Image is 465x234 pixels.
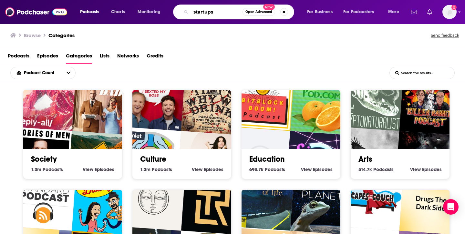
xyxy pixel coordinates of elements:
span: Open Advanced [245,10,272,14]
img: Help I Sexted My Boss [122,68,185,131]
span: Podcasts [373,167,394,172]
span: Podcasts [80,7,99,16]
a: 1.3m Society Podcasts [31,167,63,172]
div: Search podcasts, credits, & more... [179,5,300,19]
a: 514.7k Arts Podcasts [358,167,394,172]
span: For Podcasters [343,7,374,16]
span: Episodes [422,167,442,172]
a: Episodes [37,51,58,64]
a: Culture [140,154,166,164]
img: Learn Chinese & Culture @ iMandarinPod.com [290,72,354,135]
a: Arts [358,154,372,164]
button: open menu [62,67,75,79]
span: For Business [307,7,333,16]
a: View Society Episodes [83,167,114,172]
span: 1.3m [31,167,41,172]
img: User Profile [442,5,457,19]
div: Open Intercom Messenger [443,199,459,215]
input: Search podcasts, credits, & more... [191,7,243,17]
a: Lists [100,51,109,64]
span: View [192,167,202,172]
a: Categories [66,51,92,64]
button: open menu [303,7,341,17]
span: View [410,167,421,172]
a: Charts [107,7,129,17]
img: And That's Why We Drink [181,72,244,135]
button: open menu [384,7,407,17]
span: Episodes [95,167,114,172]
span: Episodes [313,167,333,172]
a: 1.3m Culture Podcasts [140,167,172,172]
span: Logged in as sashagoldin [442,5,457,19]
a: Networks [117,51,139,64]
a: Credits [147,51,163,64]
button: Open AdvancedNew [243,8,275,16]
img: The Bitcoin Standard Podcast [13,168,76,231]
button: open menu [76,7,108,17]
a: Show notifications dropdown [425,6,435,17]
span: 514.7k [358,167,372,172]
button: open menu [133,7,169,17]
a: Education [249,154,285,164]
button: open menu [11,71,62,75]
a: View Culture Episodes [192,167,223,172]
svg: Add a profile image [451,5,457,10]
img: The BitBlockBoom Bitcoin Podcast [231,68,294,131]
img: Reply All [13,68,76,131]
span: Episodes [204,167,223,172]
span: New [263,4,275,10]
a: View Arts Episodes [410,167,442,172]
span: View [83,167,93,172]
button: Show profile menu [442,5,457,19]
span: Podcast Count [24,71,57,75]
span: Monitoring [138,7,160,16]
img: Your Mom & Dad [72,72,135,135]
span: Charts [111,7,125,16]
img: The Cryptonaturalist [340,68,403,131]
span: 1.3m [140,167,150,172]
h2: Choose List sort [10,67,86,79]
a: Show notifications dropdown [408,6,419,17]
img: Killer Rabbit Podcast [399,72,463,135]
span: View [301,167,312,172]
h3: Browse [24,32,41,38]
img: One Third of Life [231,168,294,231]
a: 698.7k Education Podcasts [249,167,285,172]
img: Podchaser - Follow, Share and Rate Podcasts [5,6,67,18]
a: Categories [48,32,75,38]
span: Podcasts [265,167,285,172]
span: More [388,7,399,16]
a: Society [31,154,57,164]
img: Esencias de ALQVIMIA [122,168,185,231]
button: open menu [339,7,384,17]
button: Send feedback [429,31,461,40]
img: Capes On the Couch - Where Comics Get Counseling [340,168,403,231]
span: Podcasts [152,167,172,172]
a: Podcasts [8,51,29,64]
span: Podcasts [43,167,63,172]
span: 698.7k [249,167,263,172]
a: View Education Episodes [301,167,333,172]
